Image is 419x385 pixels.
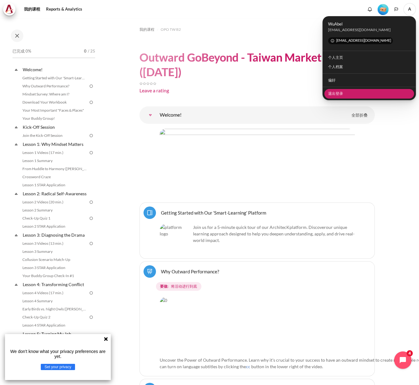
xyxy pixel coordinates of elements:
[7,349,108,359] p: We don't know what your privacy preferences are yet.
[21,107,88,114] a: Your Most Important "Faces & Places"
[88,150,94,155] img: 待办事项
[21,256,88,263] a: Collusion Scenario Match-Up
[13,281,19,288] span: 折叠
[21,82,88,90] a: Why Outward Performance?
[144,109,157,121] a: Welcome!
[44,3,84,16] a: Reports & Analytics
[21,157,88,165] a: Lesson 1 Summary
[21,206,88,214] a: Lesson 2 Summary
[403,3,416,16] a: 用户菜单
[22,231,88,239] a: Lesson 3: Diagnosing the Drama
[88,314,94,320] img: 待办事项
[21,305,88,313] a: Early Birds vs. Night Owls ([PERSON_NAME]'s Story)
[22,330,88,345] a: Lesson 5: Turning My Job Outward
[88,48,95,54] span: / 25
[161,268,219,274] a: Why Outward Performance?
[193,225,355,243] span: .
[322,16,416,100] div: 用户菜单
[22,280,88,289] a: Lesson 4: Transforming Conflict
[160,284,168,289] strong: 要做:
[88,83,94,89] img: 待办事项
[21,264,88,271] a: Lesson 3 STAR Application
[22,123,88,131] a: Kick-Off Session
[403,3,416,16] span: A
[13,124,19,130] span: 折叠
[88,241,94,246] img: 待办事项
[156,281,361,292] div: Why Outward Performance?的完成要求
[41,364,75,370] button: Set your privacy
[5,5,14,14] img: Architeck
[22,3,42,16] a: 我的课程
[21,240,88,247] a: Lesson 3 Videos (13 min.)
[12,48,31,54] span: 已完成 0%
[365,5,374,14] div: 显示没有新通知的通知窗口
[88,290,94,296] img: 待办事项
[21,115,88,122] a: Your Buddy Group!
[88,100,94,105] img: 待办事项
[351,112,368,118] span: 全部折叠
[13,191,19,197] span: 折叠
[139,26,154,33] a: 我的课程
[328,27,411,33] div: abewu@zuelligpharma.com
[3,3,19,16] a: Architeck Architeck
[251,364,323,369] span: button in the lower right of the video.
[378,3,388,15] div: 等级 #1
[139,25,375,35] nav: 导航栏
[22,65,88,74] a: Welcome!
[347,110,372,121] a: 全部折叠
[21,313,88,321] a: Check-Up Quiz 2
[21,297,88,305] a: Lesson 4 Summary
[324,53,414,62] a: 个人主页
[161,27,181,32] span: OPO TW B2
[21,215,88,222] a: Check-Up Quiz 1
[22,140,88,148] a: Lesson 1: Why Mindset Matters
[21,181,88,189] a: Lesson 1 STAR Application
[21,272,88,280] a: Your Buddy Group Check-In #1
[21,90,88,98] a: Mindset Survey: Where am I?
[324,89,414,99] a: 退出登录
[21,223,88,230] a: Lesson 2 STAR Application
[22,189,88,198] a: Lesson 2: Radical Self-Awareness
[21,322,88,329] a: Lesson 4 STAR Application
[246,364,250,369] span: cc
[84,48,87,54] span: 0
[13,141,19,147] span: 折叠
[21,165,88,173] a: From Huddle to Harmony ([PERSON_NAME]'s Story)
[21,198,88,206] a: Lesson 2 Videos (20 min.)
[375,3,391,15] a: 等级 #1
[160,224,191,255] img: platform logo
[21,132,88,139] a: Join the Kick-Off Session
[160,224,355,244] p: Join us for a 5-minute quick tour of our ArchitecK platform. Discover
[88,199,94,205] img: 待办事项
[328,37,393,44] span: [EMAIL_ADDRESS][DOMAIN_NAME]
[378,4,388,15] img: 等级 #1
[88,133,94,138] img: 待办事项
[21,248,88,255] a: Lesson 3 Summary
[21,149,88,156] a: Lesson 1 Videos (17 min.)
[21,74,88,82] a: Getting Started with Our 'Smart-Learning' Platform
[139,27,154,32] span: 我的课程
[324,62,414,72] a: 个人档案
[328,21,411,27] span: WuAbel
[21,173,88,181] a: Crossword Craze
[161,210,266,216] a: Getting Started with Our 'Smart-Learning' Platform
[392,5,401,14] button: Languages
[13,232,19,238] span: 折叠
[324,76,414,85] a: 偏好
[13,67,19,73] span: 折叠
[88,216,94,221] img: 待办事项
[171,284,197,289] span: 将活动进行到底
[161,26,181,33] a: OPO TW B2
[21,289,88,297] a: Lesson 4 Videos (17 min.)
[193,225,355,243] span: our unique learning approach designed to help you deepen understanding, apply, and drive real-wor...
[139,50,375,79] h1: Outward GoBeyond - Taiwan Market Batch 2 ([DATE])
[21,99,88,106] a: Download Your Workbook
[139,87,169,93] a: Leave a rating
